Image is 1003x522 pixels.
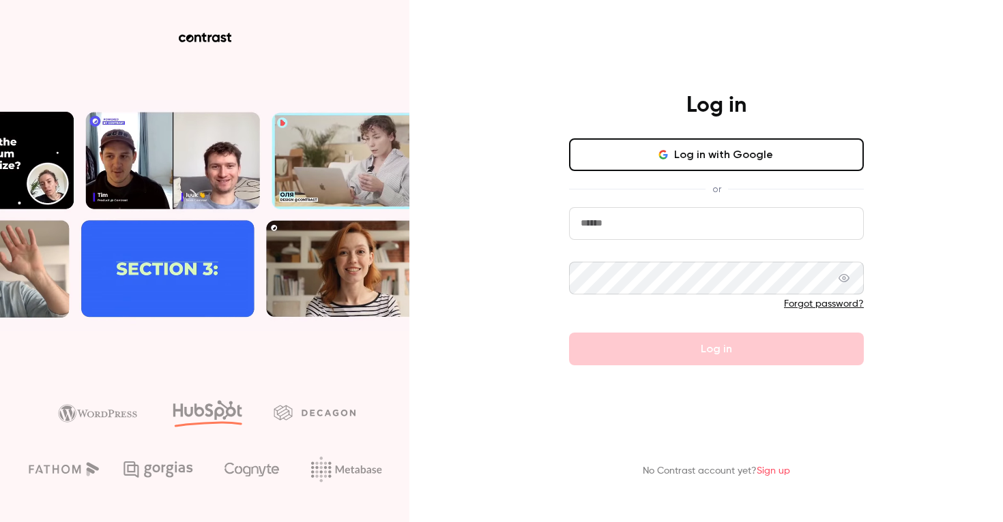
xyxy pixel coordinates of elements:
[686,92,746,119] h4: Log in
[784,299,864,309] a: Forgot password?
[274,405,355,420] img: decagon
[569,138,864,171] button: Log in with Google
[643,464,790,478] p: No Contrast account yet?
[706,182,728,196] span: or
[757,466,790,476] a: Sign up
